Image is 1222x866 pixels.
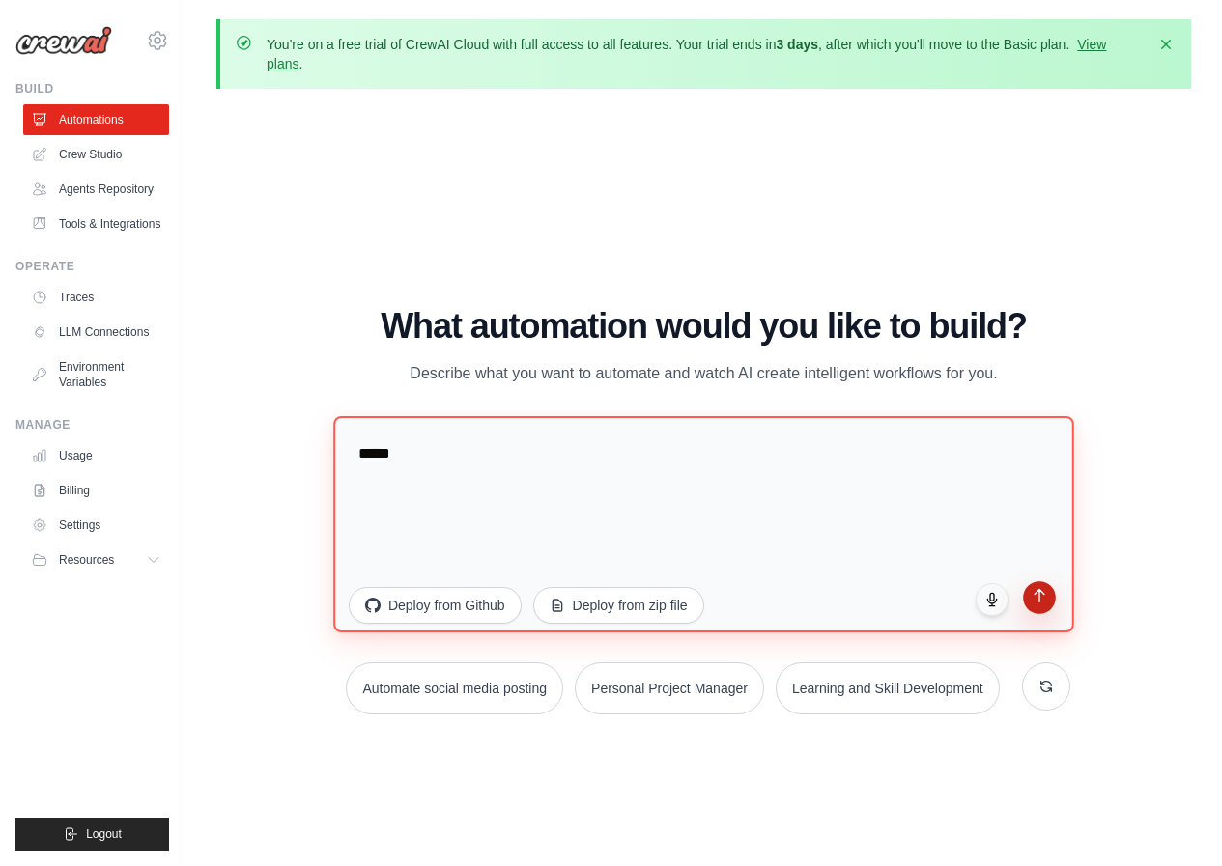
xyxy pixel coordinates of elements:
p: Describe what you want to automate and watch AI create intelligent workflows for you. [380,361,1029,386]
a: Settings [23,510,169,541]
button: Automate social media posting [346,662,563,714]
button: Resources [23,545,169,575]
span: Logout [86,826,122,842]
button: Deploy from zip file [533,587,704,624]
a: Billing [23,475,169,506]
p: You're on a free trial of CrewAI Cloud with full access to all features. Your trial ends in , aft... [267,35,1145,73]
button: Personal Project Manager [575,662,764,714]
div: Operate [15,259,169,274]
a: Environment Variables [23,351,169,398]
iframe: Chat Widget [1125,773,1222,866]
span: Resources [59,552,114,568]
h1: What automation would you like to build? [337,307,1070,346]
button: Logout [15,818,169,851]
a: Crew Studio [23,139,169,170]
div: Build [15,81,169,97]
a: LLM Connections [23,317,169,348]
a: Agents Repository [23,174,169,205]
a: Usage [23,440,169,471]
a: Automations [23,104,169,135]
strong: 3 days [776,37,818,52]
button: Deploy from Github [349,587,522,624]
img: Logo [15,26,112,55]
div: Manage [15,417,169,433]
a: Traces [23,282,169,313]
a: Tools & Integrations [23,209,169,239]
button: Learning and Skill Development [776,662,1000,714]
